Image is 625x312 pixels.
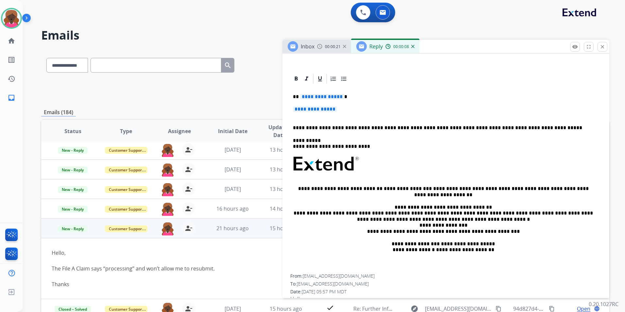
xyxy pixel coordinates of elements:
mat-icon: person_remove [185,205,193,213]
span: [EMAIL_ADDRESS][DOMAIN_NAME] [297,281,369,287]
span: Customer Support [105,147,147,154]
span: Status [64,127,81,135]
div: The File A Claim says “processing” and won’t allow me to resubmit. [52,265,492,272]
span: [DATE] [225,185,241,193]
span: Customer Support [105,206,147,213]
p: Emails (184) [41,108,76,116]
span: New - Reply [58,186,88,193]
span: Updated Date [265,123,294,139]
div: Thanks [52,280,492,288]
img: avatar [2,9,21,27]
div: Italic [302,74,312,84]
span: [DATE] 05:57 PM MDT [302,288,346,295]
mat-icon: history [8,75,15,83]
span: 14 hours ago [270,205,302,212]
mat-icon: person_remove [185,165,193,173]
span: New - Reply [58,147,88,154]
div: Hello, [52,249,492,257]
mat-icon: person_remove [185,146,193,154]
span: [DATE] [225,146,241,153]
span: 13 hours ago [270,146,302,153]
span: 21 hours ago [216,225,249,232]
mat-icon: content_copy [496,306,501,312]
div: From: [290,273,601,279]
img: agent-avatar [161,163,174,177]
mat-icon: check [326,304,334,312]
div: Bold [291,74,301,84]
span: Customer Support [105,166,147,173]
img: agent-avatar [161,143,174,157]
img: agent-avatar [161,202,174,216]
span: New - Reply [58,225,88,232]
span: 00:00:08 [393,44,409,49]
span: Assignee [168,127,191,135]
span: New - Reply [58,166,88,173]
span: [EMAIL_ADDRESS][DOMAIN_NAME] [303,273,375,279]
div: To: [290,281,601,287]
div: Date: [290,288,601,295]
mat-icon: person_remove [185,185,193,193]
span: 13 hours ago [270,166,302,173]
span: 15 hours ago [270,225,302,232]
div: Underline [315,74,325,84]
mat-icon: list_alt [8,56,15,64]
span: Inbox [301,43,314,50]
span: Customer Support [105,225,147,232]
mat-icon: inbox [8,94,15,102]
span: 13 hours ago [270,185,302,193]
span: New - Reply [58,206,88,213]
span: [DATE] [225,166,241,173]
img: agent-avatar [161,222,174,235]
h2: Emails [41,29,609,42]
div: Ordered List [329,74,338,84]
p: 0.20.1027RC [589,300,618,308]
img: agent-avatar [161,182,174,196]
span: 16 hours ago [216,205,249,212]
div: Hello, [290,295,601,303]
mat-icon: person_remove [185,224,193,232]
mat-icon: remove_red_eye [572,44,578,50]
span: 00:00:21 [325,44,341,49]
mat-icon: content_copy [549,306,555,312]
span: Reply [369,43,383,50]
span: Customer Support [105,186,147,193]
mat-icon: home [8,37,15,45]
div: Bullet List [339,74,349,84]
mat-icon: fullscreen [586,44,592,50]
mat-icon: close [600,44,605,50]
mat-icon: language [594,306,600,312]
mat-icon: search [224,61,232,69]
span: Type [120,127,132,135]
span: Initial Date [218,127,247,135]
